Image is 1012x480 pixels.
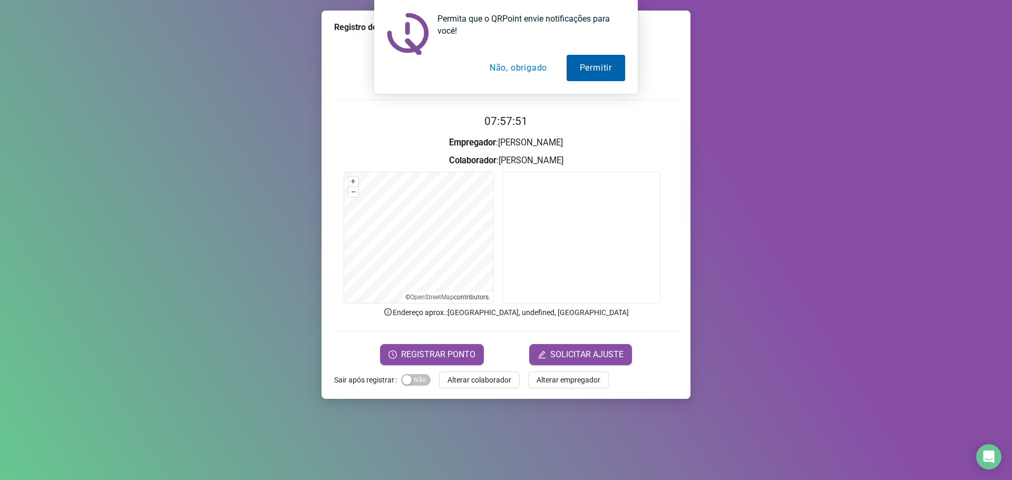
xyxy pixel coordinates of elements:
[334,307,678,318] p: Endereço aprox. : [GEOGRAPHIC_DATA], undefined, [GEOGRAPHIC_DATA]
[405,293,490,301] li: © contributors.
[429,13,625,37] div: Permita que o QRPoint envie notificações para você!
[449,138,496,148] strong: Empregador
[410,293,454,301] a: OpenStreetMap
[529,344,632,365] button: editSOLICITAR AJUSTE
[334,154,678,168] h3: : [PERSON_NAME]
[550,348,624,361] span: SOLICITAR AJUSTE
[537,374,600,386] span: Alterar empregador
[401,348,475,361] span: REGISTRAR PONTO
[348,187,358,197] button: –
[528,371,609,388] button: Alterar empregador
[348,177,358,187] button: +
[334,136,678,150] h3: : [PERSON_NAME]
[388,350,397,359] span: clock-circle
[380,344,484,365] button: REGISTRAR PONTO
[439,371,520,388] button: Alterar colaborador
[334,371,401,388] label: Sair após registrar
[387,13,429,55] img: notification icon
[383,307,393,317] span: info-circle
[976,444,1001,469] div: Open Intercom Messenger
[567,55,625,81] button: Permitir
[484,115,528,128] time: 07:57:51
[476,55,560,81] button: Não, obrigado
[447,374,511,386] span: Alterar colaborador
[449,155,497,165] strong: Colaborador
[538,350,546,359] span: edit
